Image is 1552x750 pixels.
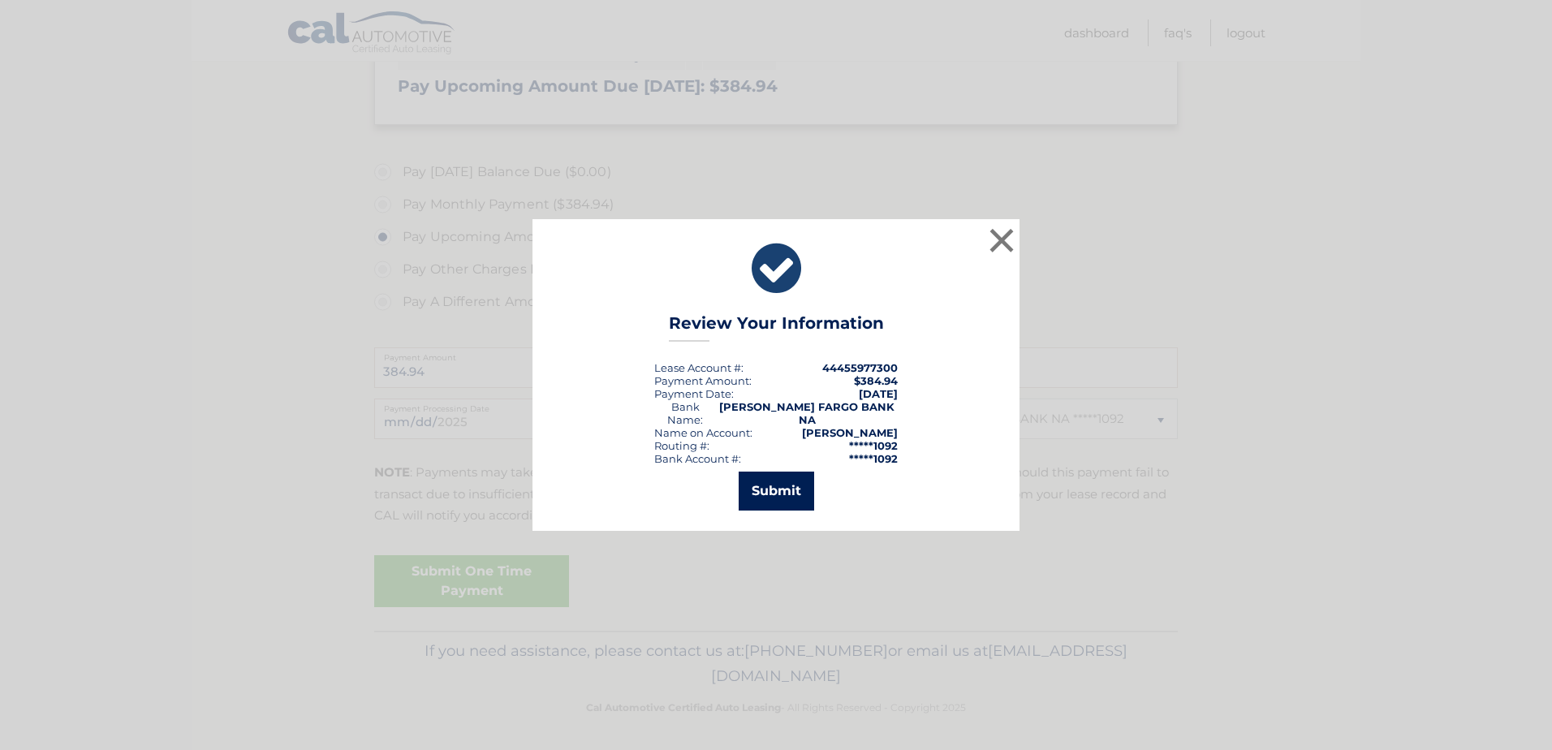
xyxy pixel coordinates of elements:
[739,472,814,511] button: Submit
[669,313,884,342] h3: Review Your Information
[822,361,898,374] strong: 44455977300
[654,400,716,426] div: Bank Name:
[859,387,898,400] span: [DATE]
[854,374,898,387] span: $384.94
[654,387,731,400] span: Payment Date
[654,439,709,452] div: Routing #:
[802,426,898,439] strong: [PERSON_NAME]
[654,361,744,374] div: Lease Account #:
[719,400,895,426] strong: [PERSON_NAME] FARGO BANK NA
[654,387,734,400] div: :
[985,224,1018,256] button: ×
[654,426,752,439] div: Name on Account:
[654,452,741,465] div: Bank Account #:
[654,374,752,387] div: Payment Amount:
